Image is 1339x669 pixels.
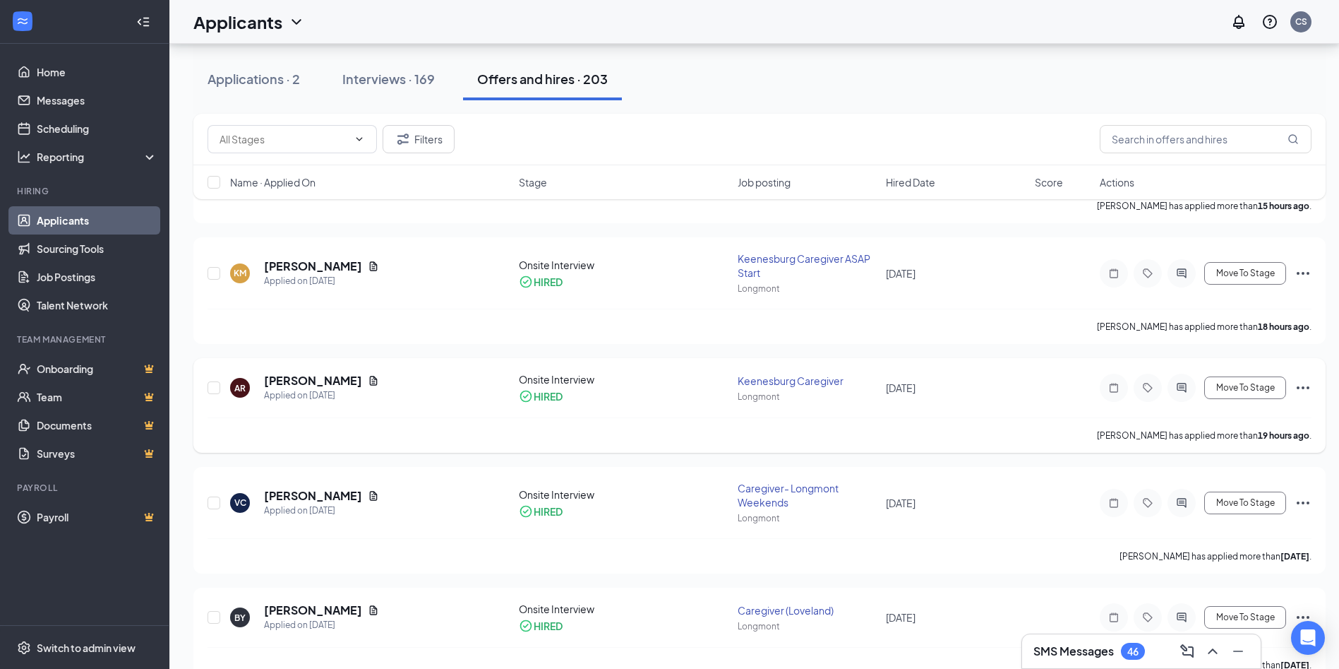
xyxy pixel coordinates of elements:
[234,612,246,624] div: BY
[234,382,246,394] div: AR
[1230,13,1247,30] svg: Notifications
[738,374,878,388] div: Keenesburg Caregiver
[534,275,563,289] div: HIRED
[383,125,455,153] button: Filter Filters
[37,206,157,235] a: Applicants
[886,611,915,624] span: [DATE]
[208,70,300,88] div: Applications · 2
[1216,612,1275,622] span: Move To Stage
[1204,606,1286,629] button: Move To Stage
[1139,382,1156,393] svg: Tag
[519,275,533,289] svg: CheckmarkCircle
[1176,640,1199,663] button: ComposeMessage
[136,15,150,29] svg: Collapse
[534,389,563,403] div: HIRED
[368,375,379,386] svg: Document
[738,283,878,295] div: Longmont
[519,175,547,189] span: Stage
[1287,134,1299,145] svg: MagnifyingGlass
[534,504,563,519] div: HIRED
[738,603,878,617] div: Caregiver (Loveland)
[1097,430,1311,442] p: [PERSON_NAME] has applied more than .
[1295,16,1307,28] div: CS
[519,258,729,272] div: Onsite Interview
[1261,13,1278,30] svg: QuestionInfo
[1216,498,1275,508] span: Move To Stage
[1295,265,1311,282] svg: Ellipses
[1105,268,1122,279] svg: Note
[1204,377,1286,399] button: Move To Stage
[37,150,158,164] div: Reporting
[1204,643,1221,660] svg: ChevronUp
[1097,321,1311,333] p: [PERSON_NAME] has applied more than .
[264,259,362,274] h5: [PERSON_NAME]
[519,602,729,616] div: Onsite Interview
[519,389,533,403] svg: CheckmarkCircle
[1201,640,1224,663] button: ChevronUp
[519,619,533,633] svg: CheckmarkCircle
[534,619,563,633] div: HIRED
[37,383,157,411] a: TeamCrown
[519,372,729,386] div: Onsite Interview
[368,261,379,272] svg: Document
[1204,492,1286,514] button: Move To Stage
[738,251,878,280] div: Keenesburg Caregiver ASAP Start
[264,389,379,403] div: Applied on [DATE]
[1173,612,1190,623] svg: ActiveChat
[1280,551,1309,562] b: [DATE]
[17,641,31,655] svg: Settings
[886,175,935,189] span: Hired Date
[738,175,791,189] span: Job posting
[1173,268,1190,279] svg: ActiveChat
[1139,612,1156,623] svg: Tag
[738,481,878,509] div: Caregiver- Longmont Weekends
[477,70,608,88] div: Offers and hires · 203
[288,13,305,30] svg: ChevronDown
[234,267,246,279] div: KM
[264,274,379,288] div: Applied on [DATE]
[342,70,435,88] div: Interviews · 169
[738,620,878,632] div: Longmont
[230,175,316,189] span: Name · Applied On
[1139,497,1156,509] svg: Tag
[264,488,362,504] h5: [PERSON_NAME]
[37,114,157,143] a: Scheduling
[368,490,379,502] svg: Document
[368,605,379,616] svg: Document
[354,134,365,145] svg: ChevronDown
[1295,609,1311,626] svg: Ellipses
[519,504,533,519] svg: CheckmarkCircle
[519,487,729,502] div: Onsite Interview
[1258,321,1309,332] b: 18 hours ago
[37,411,157,439] a: DocumentsCrown
[1204,262,1286,285] button: Move To Stage
[264,618,379,632] div: Applied on [DATE]
[1100,175,1134,189] span: Actions
[1216,268,1275,278] span: Move To Stage
[1035,175,1063,189] span: Score
[17,482,155,494] div: Payroll
[17,185,155,197] div: Hiring
[886,267,915,280] span: [DATE]
[17,333,155,345] div: Team Management
[264,504,379,518] div: Applied on [DATE]
[1173,497,1190,509] svg: ActiveChat
[37,355,157,383] a: OnboardingCrown
[37,86,157,114] a: Messages
[1230,643,1247,660] svg: Minimize
[37,439,157,468] a: SurveysCrown
[264,373,362,389] h5: [PERSON_NAME]
[1033,644,1114,659] h3: SMS Messages
[17,150,31,164] svg: Analysis
[886,381,915,394] span: [DATE]
[1179,643,1196,660] svg: ComposeMessage
[1105,612,1122,623] svg: Note
[1295,495,1311,511] svg: Ellipses
[37,291,157,319] a: Talent Network
[1119,550,1311,562] p: [PERSON_NAME] has applied more than .
[1227,640,1249,663] button: Minimize
[1216,383,1275,393] span: Move To Stage
[37,58,157,86] a: Home
[37,263,157,291] a: Job Postings
[1139,268,1156,279] svg: Tag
